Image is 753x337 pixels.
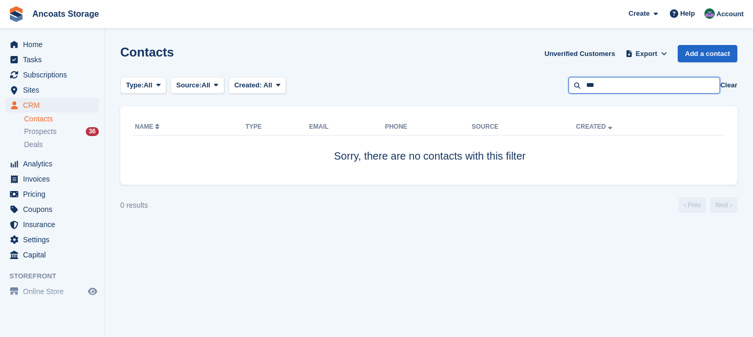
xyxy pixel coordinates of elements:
a: Next [710,197,737,213]
span: Account [716,9,744,19]
span: Capital [23,248,86,262]
span: Type: [126,80,144,91]
span: All [202,80,211,91]
img: stora-icon-8386f47178a22dfd0bd8f6a31ec36ba5ce8667c1dd55bd0f319d3a0aa187defe.svg [8,6,24,22]
div: 0 results [120,200,148,211]
th: Source [472,119,576,136]
span: Deals [24,140,43,150]
a: menu [5,37,99,52]
a: menu [5,232,99,247]
a: menu [5,83,99,97]
a: Contacts [24,114,99,124]
h1: Contacts [120,45,174,59]
a: Deals [24,139,99,150]
th: Email [309,119,385,136]
a: menu [5,52,99,67]
span: Settings [23,232,86,247]
a: Preview store [86,285,99,298]
span: Create [629,8,649,19]
button: Source: All [170,77,224,94]
button: Export [623,45,669,62]
span: Prospects [24,127,56,137]
span: Help [680,8,695,19]
span: Online Store [23,284,86,299]
span: All [144,80,153,91]
span: Sites [23,83,86,97]
button: Type: All [120,77,166,94]
a: menu [5,284,99,299]
a: menu [5,202,99,217]
a: menu [5,68,99,82]
span: Invoices [23,172,86,186]
span: Storefront [9,271,104,282]
a: Ancoats Storage [28,5,103,23]
th: Type [245,119,309,136]
span: CRM [23,98,86,113]
span: Sorry, there are no contacts with this filter [334,150,526,162]
span: Home [23,37,86,52]
span: Analytics [23,156,86,171]
a: menu [5,156,99,171]
th: Phone [385,119,472,136]
nav: Page [677,197,739,213]
a: menu [5,98,99,113]
a: Prospects 36 [24,126,99,137]
a: menu [5,217,99,232]
span: Pricing [23,187,86,201]
a: Name [135,123,162,130]
a: Previous [679,197,706,213]
span: Created: [234,81,262,89]
a: Add a contact [678,45,737,62]
a: Unverified Customers [540,45,619,62]
button: Created: All [229,77,286,94]
div: 36 [86,127,99,136]
span: Subscriptions [23,68,86,82]
span: Tasks [23,52,86,67]
span: Insurance [23,217,86,232]
span: All [264,81,272,89]
span: Source: [176,80,201,91]
span: Coupons [23,202,86,217]
a: menu [5,172,99,186]
span: Export [636,49,657,59]
a: menu [5,187,99,201]
button: Clear [720,80,737,91]
a: menu [5,248,99,262]
a: Created [576,123,614,130]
